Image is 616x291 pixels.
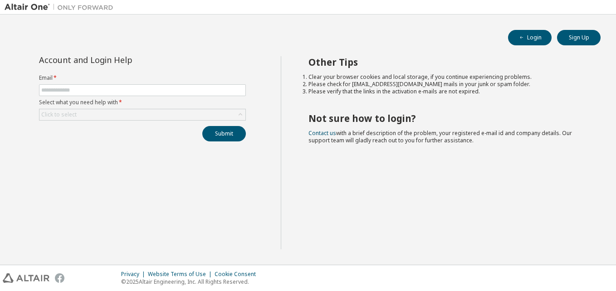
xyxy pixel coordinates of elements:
[3,273,49,283] img: altair_logo.svg
[308,88,585,95] li: Please verify that the links in the activation e-mails are not expired.
[202,126,246,141] button: Submit
[41,111,77,118] div: Click to select
[5,3,118,12] img: Altair One
[39,56,205,63] div: Account and Login Help
[308,129,336,137] a: Contact us
[121,278,261,286] p: © 2025 Altair Engineering, Inc. All Rights Reserved.
[308,112,585,124] h2: Not sure how to login?
[39,109,245,120] div: Click to select
[215,271,261,278] div: Cookie Consent
[557,30,601,45] button: Sign Up
[308,81,585,88] li: Please check for [EMAIL_ADDRESS][DOMAIN_NAME] mails in your junk or spam folder.
[308,73,585,81] li: Clear your browser cookies and local storage, if you continue experiencing problems.
[55,273,64,283] img: facebook.svg
[308,56,585,68] h2: Other Tips
[39,74,246,82] label: Email
[308,129,572,144] span: with a brief description of the problem, your registered e-mail id and company details. Our suppo...
[508,30,552,45] button: Login
[148,271,215,278] div: Website Terms of Use
[121,271,148,278] div: Privacy
[39,99,246,106] label: Select what you need help with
